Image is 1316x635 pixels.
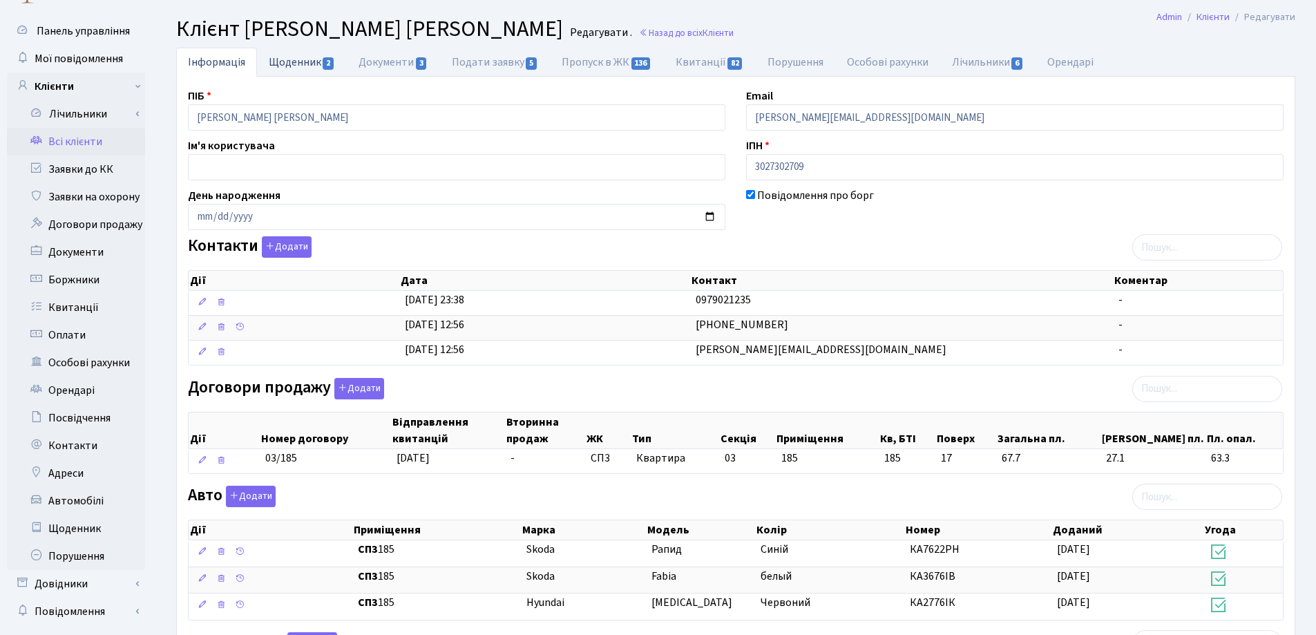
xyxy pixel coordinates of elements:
[7,349,145,377] a: Особові рахунки
[651,569,676,584] span: Fabia
[636,451,714,466] span: Квартира
[1132,234,1282,260] input: Пошук...
[526,57,537,70] span: 5
[323,57,334,70] span: 2
[399,271,691,290] th: Дата
[7,73,145,100] a: Клієнти
[7,432,145,459] a: Контакти
[334,378,384,399] button: Договори продажу
[781,451,798,466] span: 185
[1057,542,1090,557] span: [DATE]
[719,413,776,448] th: Секція
[188,88,211,104] label: ПІБ
[505,413,585,448] th: Вторинна продаж
[262,236,312,258] button: Контакти
[347,48,439,77] a: Документи
[416,57,427,70] span: 3
[1057,595,1090,610] span: [DATE]
[1002,451,1095,466] span: 67.7
[7,598,145,625] a: Повідомлення
[37,23,130,39] span: Панель управління
[1196,10,1230,24] a: Клієнти
[16,100,145,128] a: Лічильники
[405,317,464,332] span: [DATE] 12:56
[756,48,835,77] a: Порушення
[188,378,384,399] label: Договори продажу
[910,542,960,557] span: КА7622РН
[188,187,280,204] label: День народження
[7,45,145,73] a: Мої повідомлення
[7,487,145,515] a: Автомобілі
[7,542,145,570] a: Порушення
[265,451,297,466] span: 03/185
[1132,484,1282,510] input: Пошук...
[188,486,276,507] label: Авто
[511,451,515,466] span: -
[176,13,563,45] span: Клієнт [PERSON_NAME] [PERSON_NAME]
[188,236,312,258] label: Контакти
[664,48,756,77] a: Квитанції
[358,595,378,610] b: СП3
[1113,271,1283,290] th: Коментар
[910,569,955,584] span: КА3676ІВ
[910,595,955,610] span: КА2776ІК
[884,451,930,466] span: 185
[189,413,260,448] th: Дії
[761,542,788,557] span: Синій
[696,342,946,357] span: [PERSON_NAME][EMAIL_ADDRESS][DOMAIN_NAME]
[1211,451,1277,466] span: 63.3
[358,595,515,611] span: 185
[7,404,145,432] a: Посвідчення
[646,520,755,540] th: Модель
[222,484,276,508] a: Додати
[1203,520,1283,540] th: Угода
[226,486,276,507] button: Авто
[405,292,464,307] span: [DATE] 23:38
[526,542,555,557] span: Skoda
[1118,342,1123,357] span: -
[904,520,1052,540] th: Номер
[440,48,550,77] a: Подати заявку
[358,542,378,557] b: СП3
[1051,520,1203,540] th: Доданий
[996,413,1100,448] th: Загальна пл.
[1118,317,1123,332] span: -
[935,413,996,448] th: Поверх
[391,413,506,448] th: Відправлення квитанцій
[725,451,736,466] span: 03
[1156,10,1182,24] a: Admin
[7,377,145,404] a: Орендарі
[358,569,515,585] span: 185
[591,451,626,466] span: СП3
[1057,569,1090,584] span: [DATE]
[639,26,734,39] a: Назад до всіхКлієнти
[7,515,145,542] a: Щоденник
[755,520,904,540] th: Колір
[746,138,770,154] label: ІПН
[1118,292,1123,307] span: -
[835,48,940,77] a: Особові рахунки
[7,211,145,238] a: Договори продажу
[7,294,145,321] a: Квитанції
[690,271,1113,290] th: Контакт
[631,413,718,448] th: Тип
[176,48,257,77] a: Інформація
[567,26,632,39] small: Редагувати .
[631,57,651,70] span: 136
[1230,10,1295,25] li: Редагувати
[879,413,935,448] th: Кв, БТІ
[1205,413,1283,448] th: Пл. опал.
[358,542,515,558] span: 185
[940,48,1036,77] a: Лічильники
[7,321,145,349] a: Оплати
[7,155,145,183] a: Заявки до КК
[7,17,145,45] a: Панель управління
[1106,451,1200,466] span: 27.1
[521,520,646,540] th: Марка
[352,520,521,540] th: Приміщення
[7,570,145,598] a: Довідники
[1132,376,1282,402] input: Пошук...
[397,451,430,466] span: [DATE]
[1011,57,1022,70] span: 6
[1100,413,1205,448] th: [PERSON_NAME] пл.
